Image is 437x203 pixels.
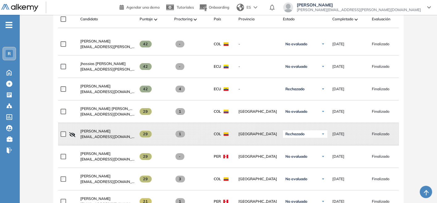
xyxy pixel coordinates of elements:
[140,63,152,70] span: 42
[140,131,152,137] span: 29
[372,41,389,47] span: Finalizado
[80,196,111,201] span: [PERSON_NAME]
[238,176,278,182] span: [GEOGRAPHIC_DATA]
[80,39,111,43] span: [PERSON_NAME]
[199,1,229,14] button: Onboarding
[80,44,135,50] span: [EMAIL_ADDRESS][PERSON_NAME][DOMAIN_NAME]
[237,4,244,11] img: world
[140,176,152,182] span: 29
[80,67,135,72] span: [EMAIL_ADDRESS][PERSON_NAME][DOMAIN_NAME]
[214,16,221,22] span: País
[140,108,152,115] span: 29
[80,61,135,67] a: Jhossias [PERSON_NAME]
[175,108,185,115] span: 1
[80,156,135,162] span: [EMAIL_ADDRESS][DOMAIN_NAME]
[8,51,11,56] span: R
[80,134,135,140] span: [EMAIL_ADDRESS][DOMAIN_NAME]
[238,41,278,47] span: -
[80,61,126,66] span: Jhossias [PERSON_NAME]
[224,177,229,181] img: COL
[80,83,135,89] a: [PERSON_NAME]
[80,106,142,111] span: [PERSON_NAME] [PERSON_NAME]
[80,179,135,185] span: [EMAIL_ADDRESS][DOMAIN_NAME]
[321,177,325,181] img: Ícono de flecha
[283,16,295,22] span: Estado
[238,64,278,69] span: -
[372,64,389,69] span: Finalizado
[372,86,389,92] span: Finalizado
[372,16,390,22] span: Evaluación
[224,110,229,113] img: COL
[80,106,135,112] a: [PERSON_NAME] [PERSON_NAME]
[321,65,325,68] img: Ícono de flecha
[285,64,307,69] span: No evaluado
[1,4,38,12] img: Logo
[285,132,305,136] span: Rechazado
[80,16,98,22] span: Candidato
[332,16,353,22] span: Completado
[214,131,221,137] span: COL
[224,65,229,68] img: ECU
[120,3,160,10] a: Agendar una demo
[321,42,325,46] img: Ícono de flecha
[223,155,228,158] img: PER
[285,87,305,91] span: Rechazado
[80,196,135,201] a: [PERSON_NAME]
[80,151,135,156] a: [PERSON_NAME]
[175,176,185,182] span: 3
[214,109,221,114] span: COL
[80,174,111,178] span: [PERSON_NAME]
[321,87,325,91] img: Ícono de flecha
[332,64,344,69] span: [DATE]
[175,86,185,92] span: 4
[238,154,278,159] span: [GEOGRAPHIC_DATA]
[80,128,135,134] a: [PERSON_NAME]
[238,109,278,114] span: [GEOGRAPHIC_DATA]
[140,41,152,47] span: 42
[238,16,254,22] span: Provincia
[80,112,135,117] span: [EMAIL_ADDRESS][DOMAIN_NAME]
[297,7,421,12] span: [PERSON_NAME][EMAIL_ADDRESS][PERSON_NAME][DOMAIN_NAME]
[224,87,229,91] img: ECU
[372,109,389,114] span: Finalizado
[174,16,192,22] span: Proctoring
[224,42,229,46] img: COL
[177,5,194,10] span: Tutoriales
[297,2,421,7] span: [PERSON_NAME]
[175,131,185,137] span: 1
[140,153,152,160] span: 29
[332,131,344,137] span: [DATE]
[214,41,221,47] span: COL
[80,84,111,88] span: [PERSON_NAME]
[246,5,251,10] span: ES
[194,18,197,20] img: [missing "en.ARROW_ALT" translation]
[6,24,12,26] i: -
[326,132,437,203] div: Widget de chat
[254,6,257,9] img: arrow
[175,153,184,160] span: -
[175,41,184,47] span: -
[209,5,229,10] span: Onboarding
[321,155,325,158] img: Ícono de flecha
[214,176,221,182] span: COL
[80,129,111,133] span: [PERSON_NAME]
[372,131,389,137] span: Finalizado
[80,151,111,156] span: [PERSON_NAME]
[154,18,157,20] img: [missing "en.ARROW_ALT" translation]
[214,154,221,159] span: PER
[80,89,135,95] span: [EMAIL_ADDRESS][DOMAIN_NAME]
[214,64,221,69] span: ECU
[285,177,307,181] span: No evaluado
[326,132,437,203] iframe: Chat Widget
[126,5,160,10] span: Agendar una demo
[332,41,344,47] span: [DATE]
[321,110,325,113] img: Ícono de flecha
[80,39,135,44] a: [PERSON_NAME]
[355,18,358,20] img: [missing "en.ARROW_ALT" translation]
[140,86,152,92] span: 42
[80,173,135,179] a: [PERSON_NAME]
[175,63,184,70] span: -
[224,132,229,136] img: COL
[332,86,344,92] span: [DATE]
[140,16,153,22] span: Puntaje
